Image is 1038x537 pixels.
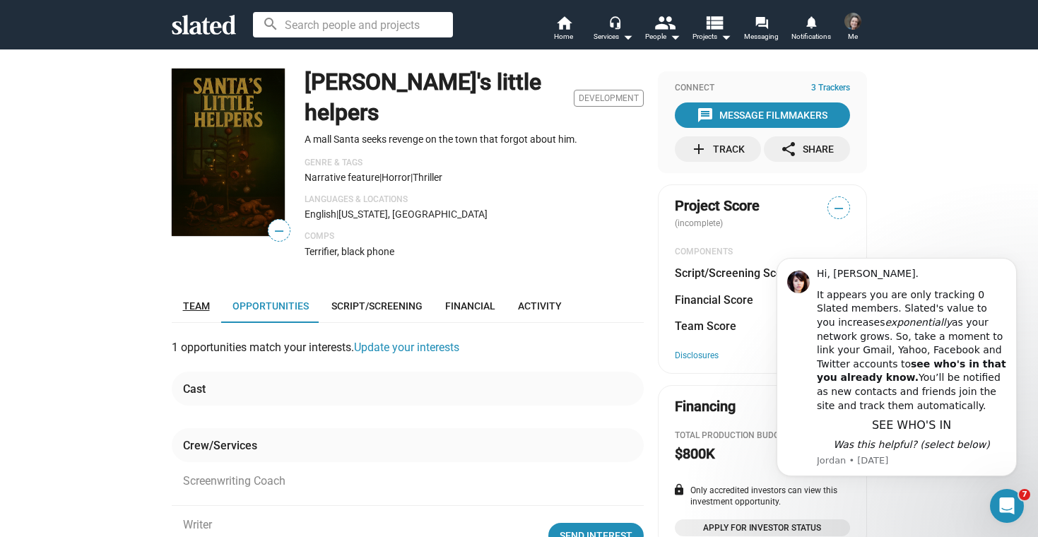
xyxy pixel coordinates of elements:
a: Home [539,14,589,45]
button: Message Filmmakers [675,102,850,128]
mat-icon: forum [755,16,768,29]
span: Projects [692,28,731,45]
input: Search people and projects [253,12,453,37]
span: — [269,222,290,240]
p: Genre & Tags [305,158,644,169]
div: Message Filmmakers [697,102,827,128]
span: Horror [382,172,411,183]
button: Projects [688,14,737,45]
button: Services [589,14,638,45]
h1: [PERSON_NAME]'s little helpers [305,67,568,127]
div: Financing [675,397,736,416]
div: Crew/Services [183,438,257,453]
div: Cast [183,382,206,396]
a: Team [172,289,221,323]
dt: Team Score [675,319,736,334]
span: Notifications [791,28,831,45]
div: Only accredited investors can view this investment opportunity. [675,485,850,508]
p: Comps [305,231,644,242]
dt: Script/Screening Score [675,266,793,281]
button: Dawn SellersMe [836,10,870,47]
span: Home [554,28,573,45]
mat-icon: lock [673,483,685,496]
span: Thriller [413,172,442,183]
span: Opportunities [232,300,309,312]
a: Messaging [737,14,786,45]
a: Opportunities [221,289,320,323]
mat-icon: view_list [703,12,724,33]
span: Apply for Investor Status [683,521,842,535]
span: Messaging [744,28,779,45]
h2: $800K [675,444,715,464]
p: Languages & Locations [305,194,644,206]
mat-icon: people [654,12,674,33]
p: A mall Santa seeks revenge on the town that forgot about him. [305,133,644,146]
span: 3 Trackers [811,83,850,94]
mat-icon: headset_mic [608,16,621,28]
a: Disclosures [675,350,719,362]
mat-icon: notifications [804,15,818,28]
dt: Financial Score [675,293,753,307]
mat-icon: share [780,141,797,158]
div: Connect [675,83,850,94]
mat-icon: home [555,14,572,31]
span: Development [574,90,644,107]
span: Activity [518,300,562,312]
span: Narrative feature [305,172,379,183]
div: COMPONENTS [675,247,850,258]
span: Project Score [675,196,760,216]
a: Financial [434,289,507,323]
mat-icon: message [697,107,714,124]
a: Activity [507,289,573,323]
div: Track [690,136,745,162]
span: — [828,199,849,218]
span: | [411,172,413,183]
a: Notifications [786,14,836,45]
img: Dawn Sellers [844,13,861,30]
span: | [336,208,338,220]
span: 7 [1019,489,1030,500]
a: Update your interests [354,341,459,354]
button: Share [764,136,850,162]
mat-icon: arrow_drop_down [717,28,734,45]
span: Me [848,28,858,45]
button: People [638,14,688,45]
button: Track [675,136,761,162]
a: Script/Screening [320,289,434,323]
span: Team [183,300,210,312]
iframe: Intercom notifications message [755,240,1038,530]
span: Screenwriting Coach [183,473,285,488]
mat-icon: arrow_drop_down [666,28,683,45]
img: Santa's little helpers [172,69,285,236]
mat-icon: arrow_drop_down [619,28,636,45]
span: Writer [183,517,212,532]
div: Share [780,136,834,162]
div: Total Production budget [675,430,850,442]
span: Financial [445,300,495,312]
span: English [305,208,336,220]
div: Services [594,28,633,45]
div: 1 opportunities match your interests. [172,340,644,372]
p: Terrifier, black phone [305,245,644,259]
div: People [645,28,680,45]
span: (incomplete) [675,218,726,228]
span: [US_STATE], [GEOGRAPHIC_DATA] [338,208,488,220]
span: | [379,172,382,183]
iframe: Intercom live chat [990,489,1024,523]
a: Apply for Investor Status [675,519,850,536]
mat-icon: add [690,141,707,158]
span: Script/Screening [331,300,423,312]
